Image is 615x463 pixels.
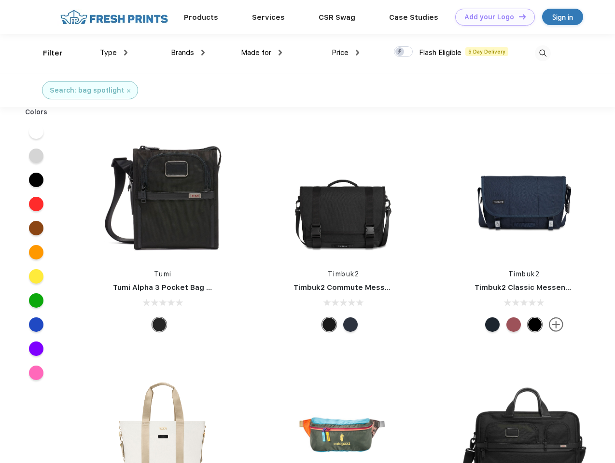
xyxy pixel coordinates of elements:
div: Search: bag spotlight [50,85,124,95]
a: Timbuk2 Commute Messenger Bag [294,283,423,292]
div: Eco Black [528,317,542,332]
div: Filter [43,48,63,59]
a: Tumi [154,270,172,278]
img: func=resize&h=266 [279,131,407,259]
div: Add your Logo [464,13,514,21]
a: Timbuk2 Classic Messenger Bag [475,283,594,292]
div: Eco Monsoon [485,317,500,332]
img: func=resize&h=266 [460,131,588,259]
img: dropdown.png [356,50,359,55]
div: Colors [18,107,55,117]
img: dropdown.png [124,50,127,55]
a: Timbuk2 [328,270,360,278]
span: Flash Eligible [419,48,461,57]
span: Made for [241,48,271,57]
img: dropdown.png [201,50,205,55]
div: Sign in [552,12,573,23]
img: dropdown.png [279,50,282,55]
a: Sign in [542,9,583,25]
span: Type [100,48,117,57]
span: Brands [171,48,194,57]
img: filter_cancel.svg [127,89,130,93]
img: DT [519,14,526,19]
a: Products [184,13,218,22]
div: Black [152,317,167,332]
span: 5 Day Delivery [465,47,508,56]
a: Tumi Alpha 3 Pocket Bag Small [113,283,226,292]
img: desktop_search.svg [535,45,551,61]
img: fo%20logo%202.webp [57,9,171,26]
div: Eco Collegiate Red [506,317,521,332]
img: func=resize&h=266 [98,131,227,259]
img: more.svg [549,317,563,332]
div: Eco Black [322,317,336,332]
span: Price [332,48,349,57]
a: Timbuk2 [508,270,540,278]
div: Eco Nautical [343,317,358,332]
